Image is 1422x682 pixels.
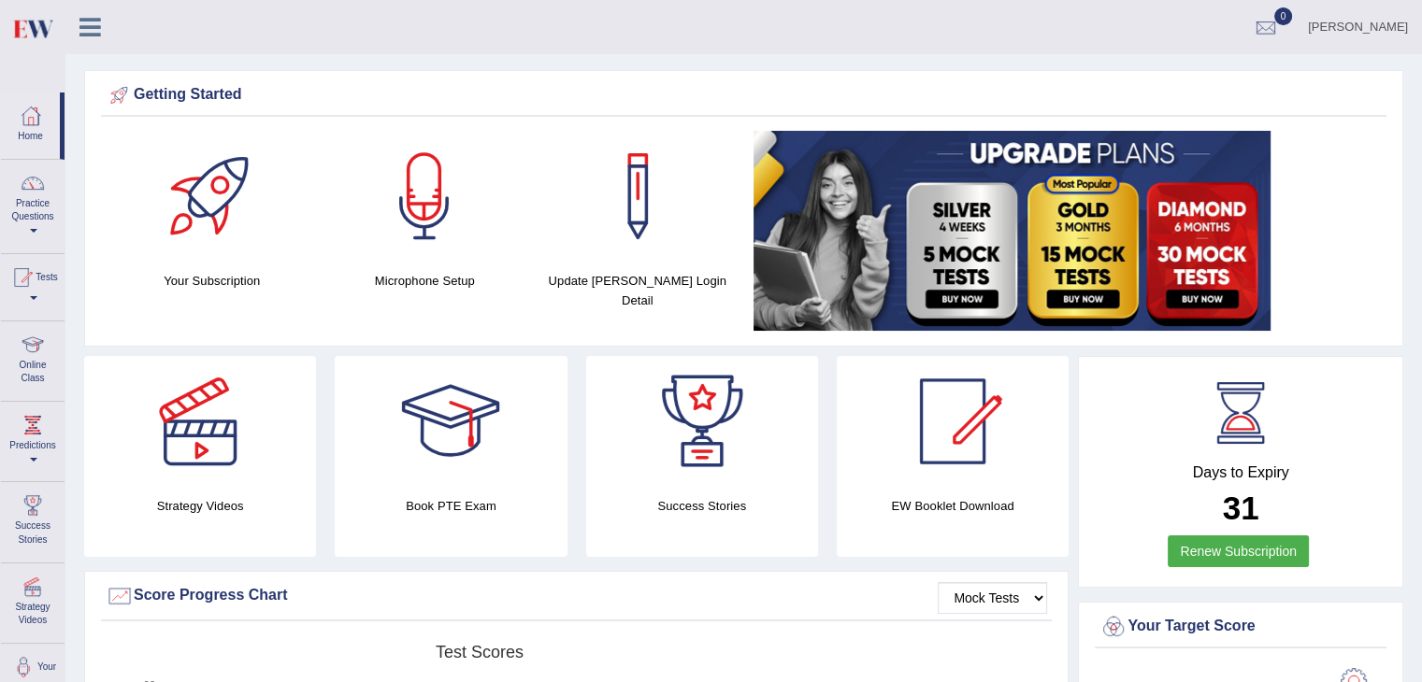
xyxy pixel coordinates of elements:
[1,92,60,153] a: Home
[1274,7,1293,25] span: 0
[335,496,567,516] h4: Book PTE Exam
[328,271,523,291] h4: Microphone Setup
[1,321,65,395] a: Online Class
[84,496,316,516] h4: Strategy Videos
[106,582,1047,610] div: Score Progress Chart
[1,563,65,637] a: Strategy Videos
[1223,490,1259,526] b: 31
[837,496,1069,516] h4: EW Booklet Download
[115,271,309,291] h4: Your Subscription
[106,81,1382,109] div: Getting Started
[1099,464,1382,481] h4: Days to Expiry
[436,643,524,661] tspan: Test scores
[586,496,818,516] h4: Success Stories
[1,482,65,556] a: Success Stories
[1,160,65,248] a: Practice Questions
[754,131,1271,331] img: small5.jpg
[1,402,65,476] a: Predictions
[1,254,65,315] a: Tests
[540,271,735,310] h4: Update [PERSON_NAME] Login Detail
[1099,613,1382,641] div: Your Target Score
[1168,535,1309,567] a: Renew Subscription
